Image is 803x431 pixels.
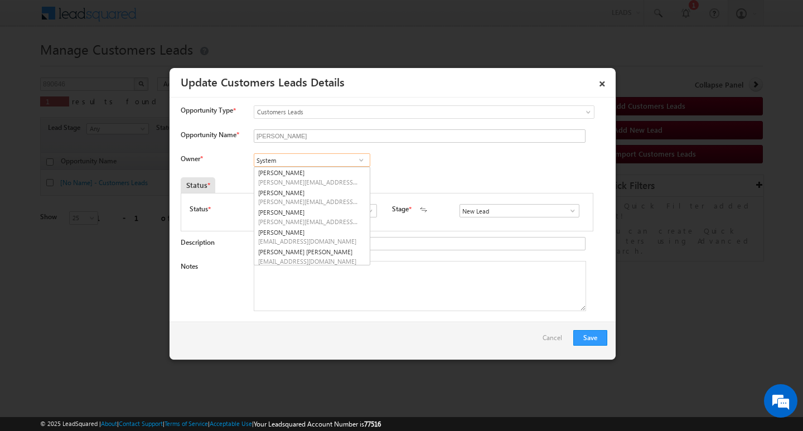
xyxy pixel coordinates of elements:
div: Chat with us now [58,59,187,73]
span: [EMAIL_ADDRESS][DOMAIN_NAME] [258,237,359,245]
input: Type to Search [459,204,579,217]
div: Status [181,177,215,193]
span: Customers Leads [254,107,549,117]
a: Contact Support [119,420,163,427]
button: Save [573,330,607,346]
span: [PERSON_NAME][EMAIL_ADDRESS][PERSON_NAME][DOMAIN_NAME] [258,197,359,206]
img: d_60004797649_company_0_60004797649 [19,59,47,73]
a: Show All Items [360,205,374,216]
a: Update Customers Leads Details [181,74,345,89]
span: Opportunity Type [181,105,233,115]
a: [PERSON_NAME] [254,207,370,227]
label: Status [190,204,208,214]
a: × [593,72,612,91]
a: [PERSON_NAME] [254,167,370,187]
span: © 2025 LeadSquared | | | | | [40,419,381,429]
a: Customers Leads [254,105,594,119]
a: About [101,420,117,427]
a: Show All Items [563,205,577,216]
a: [PERSON_NAME] [PERSON_NAME] [254,246,370,267]
div: Minimize live chat window [183,6,210,32]
em: Start Chat [152,343,202,359]
a: [PERSON_NAME] [254,227,370,247]
a: Show All Items [354,154,368,166]
label: Description [181,238,215,246]
span: [EMAIL_ADDRESS][DOMAIN_NAME] [258,257,359,265]
input: Type to Search [254,153,370,167]
a: Cancel [543,330,568,351]
label: Owner [181,154,202,163]
a: Terms of Service [165,420,208,427]
textarea: Type your message and hit 'Enter' [14,103,204,334]
span: [PERSON_NAME][EMAIL_ADDRESS][DOMAIN_NAME] [258,217,359,226]
a: [PERSON_NAME] [254,187,370,207]
span: 77516 [364,420,381,428]
label: Stage [392,204,409,214]
a: Acceptable Use [210,420,252,427]
span: [PERSON_NAME][EMAIL_ADDRESS][PERSON_NAME][DOMAIN_NAME] [258,178,359,186]
span: Your Leadsquared Account Number is [254,420,381,428]
label: Opportunity Name [181,130,239,139]
label: Notes [181,262,198,270]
